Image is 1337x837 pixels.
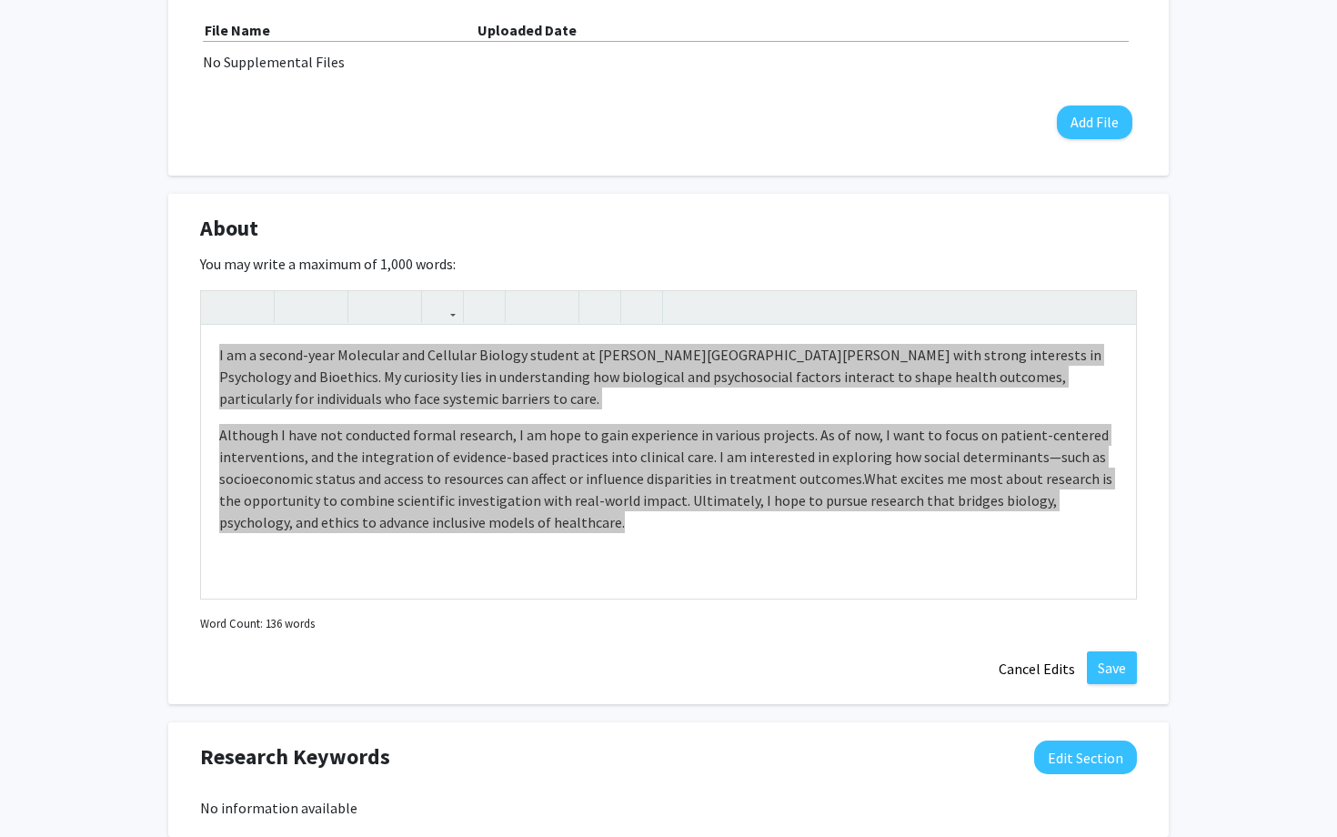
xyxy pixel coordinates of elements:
[200,253,456,275] label: You may write a maximum of 1,000 words:
[385,291,417,323] button: Subscript
[510,291,542,323] button: Unordered list
[626,291,658,323] button: Insert horizontal rule
[200,615,315,632] small: Word Count: 136 words
[200,212,258,245] span: About
[206,291,237,323] button: Undo (Ctrl + Z)
[205,21,270,39] b: File Name
[477,21,577,39] b: Uploaded Date
[1100,291,1131,323] button: Fullscreen
[1034,741,1137,774] button: Edit Research Keywords
[311,291,343,323] button: Emphasis (Ctrl + I)
[468,291,500,323] button: Insert Image
[200,797,1137,819] div: No information available
[14,755,77,823] iframe: Chat
[279,291,311,323] button: Strong (Ctrl + B)
[1057,106,1132,139] button: Add File
[584,291,616,323] button: Remove format
[201,326,1136,599] div: Note to users with screen readers: Please deactivate our accessibility plugin for this page as it...
[200,741,390,773] span: Research Keywords
[237,291,269,323] button: Redo (Ctrl + Y)
[987,651,1087,686] button: Cancel Edits
[219,424,1118,533] p: Although I have not conducted formal research, I am hope to gain experience in various projects. ...
[219,344,1118,409] p: I am a second-year Molecular and Cellular Biology student at [PERSON_NAME][GEOGRAPHIC_DATA][PERSO...
[427,291,458,323] button: Link
[219,469,1112,531] span: What excites me most about research is the opportunity to combine scientific investigation with r...
[542,291,574,323] button: Ordered list
[353,291,385,323] button: Superscript
[1087,651,1137,684] button: Save
[203,51,1134,73] div: No Supplemental Files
